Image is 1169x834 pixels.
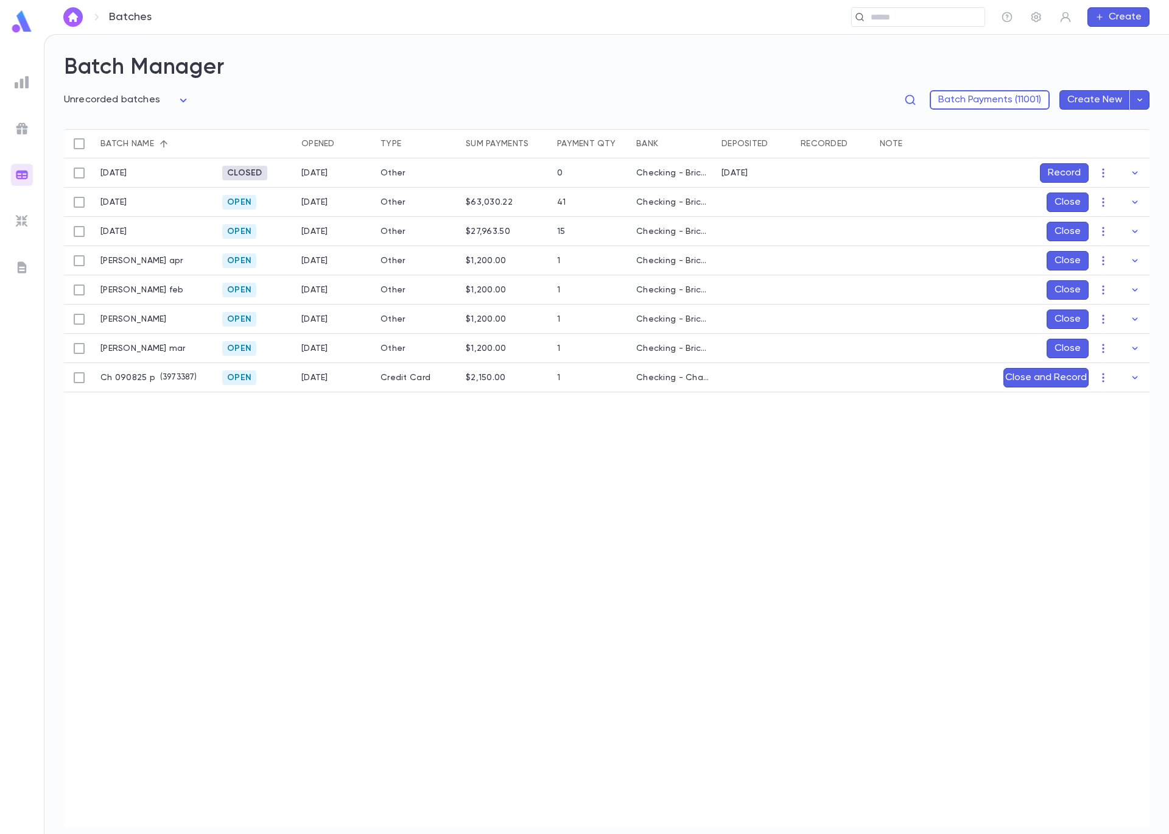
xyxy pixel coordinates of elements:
[374,305,460,334] div: Other
[557,256,560,266] div: 1
[374,188,460,217] div: Other
[222,227,256,236] span: Open
[1003,368,1089,387] button: Close and Record
[1047,280,1089,300] button: Close
[374,363,460,392] div: Credit Card
[222,166,267,180] div: Closed 3/20/2025
[374,275,460,305] div: Other
[15,121,29,136] img: campaigns_grey.99e729a5f7ee94e3726e6486bddda8f1.svg
[1087,7,1150,27] button: Create
[301,344,328,353] div: 5/15/2025
[715,129,795,158] div: Deposited
[1040,163,1089,183] button: Record
[1047,339,1089,358] button: Close
[374,158,460,188] div: Other
[222,197,256,207] span: Open
[1059,90,1130,110] button: Create New
[795,129,874,158] div: Recorded
[15,260,29,275] img: letters_grey.7941b92b52307dd3b8a917253454ce1c.svg
[374,334,460,363] div: Other
[301,197,328,207] div: 5/19/2025
[466,129,528,158] div: Sum payments
[636,344,709,353] div: Checking - Brickyard Tuition/Payroll
[94,129,216,158] div: Batch name
[466,227,510,236] div: $27,963.50
[874,129,995,158] div: Note
[466,285,507,295] div: $1,200.00
[721,168,748,178] div: 3/15/2025
[154,134,174,154] button: Sort
[466,197,513,207] div: $63,030.22
[66,12,80,22] img: home_white.a664292cf8c1dea59945f0da9f25487c.svg
[557,227,566,236] div: 15
[100,256,183,266] p: [PERSON_NAME] apr
[64,95,160,105] span: Unrecorded batches
[301,314,328,324] div: 5/15/2025
[636,129,658,158] div: Bank
[636,314,709,324] div: Checking - Brickyard Tuition/Payroll
[222,256,256,266] span: Open
[880,129,902,158] div: Note
[109,10,152,24] p: Batches
[100,129,154,158] div: Batch name
[1047,251,1089,270] button: Close
[557,168,563,178] div: 0
[374,129,460,158] div: Type
[100,285,184,295] p: [PERSON_NAME] feb
[636,285,709,295] div: Checking - Brickyard Tuition/Payroll
[721,129,768,158] div: Deposited
[557,129,616,158] div: Payment qty
[301,373,328,383] div: 9/8/2025
[301,256,328,266] div: 5/15/2025
[374,217,460,246] div: Other
[222,168,267,178] span: Closed
[100,373,155,383] p: Ch 090825 p
[636,197,709,207] div: Checking - Brickyard Tuition/Payroll
[15,214,29,228] img: imports_grey.530a8a0e642e233f2baf0ef88e8c9fcb.svg
[155,372,197,384] p: ( 3973387 )
[466,314,507,324] div: $1,200.00
[100,314,167,324] p: [PERSON_NAME]
[557,314,560,324] div: 1
[466,256,507,266] div: $1,200.00
[301,285,328,295] div: 5/15/2025
[222,344,256,353] span: Open
[551,129,630,158] div: Payment qty
[295,129,374,158] div: Opened
[557,344,560,353] div: 1
[301,168,328,178] div: 3/20/2025
[636,227,709,236] div: Checking - Brickyard Tuition/Payroll
[930,90,1050,110] button: Batch Payments (11001)
[1047,222,1089,241] button: Close
[222,373,256,383] span: Open
[636,373,709,383] div: Checking - Chase General
[301,227,328,236] div: 6/5/2025
[460,129,551,158] div: Sum payments
[636,168,709,178] div: Checking - Brickyard Tuition/Payroll
[374,246,460,275] div: Other
[10,10,34,34] img: logo
[557,197,566,207] div: 41
[1047,193,1089,212] button: Close
[557,373,560,383] div: 1
[222,314,256,324] span: Open
[1047,309,1089,329] button: Close
[630,129,715,158] div: Bank
[381,129,401,158] div: Type
[466,373,506,383] div: $2,150.00
[100,344,186,353] p: [PERSON_NAME] mar
[301,129,335,158] div: Opened
[466,344,507,353] div: $1,200.00
[222,285,256,295] span: Open
[100,168,127,178] p: [DATE]
[636,256,709,266] div: Checking - Brickyard Tuition/Payroll
[64,91,191,110] div: Unrecorded batches
[64,54,1150,81] h2: Batch Manager
[15,75,29,90] img: reports_grey.c525e4749d1bce6a11f5fe2a8de1b229.svg
[100,227,127,236] p: [DATE]
[15,168,29,182] img: batches_gradient.0a22e14384a92aa4cd678275c0c39cc4.svg
[801,129,848,158] div: Recorded
[100,197,127,207] p: [DATE]
[557,285,560,295] div: 1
